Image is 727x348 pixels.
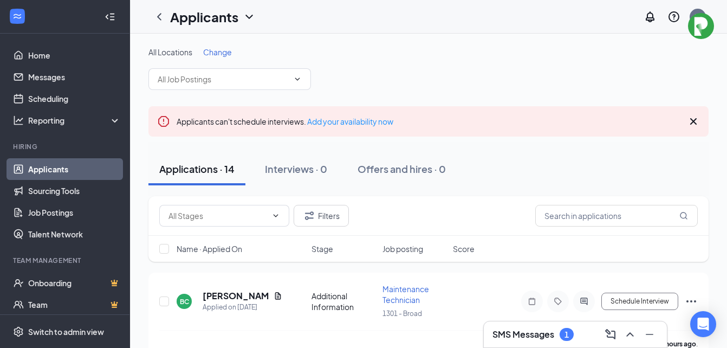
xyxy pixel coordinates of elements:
span: Stage [311,243,333,254]
svg: MagnifyingGlass [679,211,688,220]
svg: ChevronLeft [153,10,166,23]
svg: ComposeMessage [604,328,617,341]
div: Applications · 14 [159,162,235,176]
svg: ActiveChat [577,297,590,306]
input: All Stages [168,210,267,222]
svg: Document [274,292,282,300]
div: JM [694,12,702,21]
svg: ChevronDown [293,75,302,83]
svg: Settings [13,326,24,337]
a: OnboardingCrown [28,272,121,294]
button: ChevronUp [621,326,639,343]
svg: Analysis [13,115,24,126]
a: Sourcing Tools [28,180,121,202]
svg: Minimize [643,328,656,341]
div: Reporting [28,115,121,126]
h5: [PERSON_NAME] [203,290,269,302]
div: 1 [564,330,569,339]
svg: Cross [687,115,700,128]
svg: Error [157,115,170,128]
button: Schedule Interview [601,293,678,310]
svg: ChevronDown [271,211,280,220]
svg: WorkstreamLogo [12,11,23,22]
span: Maintenance Technician [382,284,429,305]
span: Job posting [382,243,423,254]
svg: Collapse [105,11,115,22]
a: Talent Network [28,223,121,245]
div: Switch to admin view [28,326,104,337]
svg: QuestionInfo [667,10,680,23]
svg: Ellipses [685,295,698,308]
svg: ChevronUp [624,328,637,341]
button: ComposeMessage [602,326,619,343]
span: 1301 - Broad [382,310,422,318]
svg: Tag [551,297,564,306]
a: Messages [28,66,121,88]
a: Applicants [28,158,121,180]
h1: Applicants [170,8,238,26]
div: Applied on [DATE] [203,302,282,313]
div: Open Intercom Messenger [690,311,716,337]
span: Applicants can't schedule interviews. [177,117,393,126]
svg: Notifications [644,10,657,23]
svg: ChevronDown [243,10,256,23]
a: TeamCrown [28,294,121,315]
button: Filter Filters [294,205,349,227]
svg: Note [525,297,538,306]
div: Interviews · 0 [265,162,327,176]
b: 8 hours ago [660,340,696,348]
button: Minimize [641,326,658,343]
div: BC [180,297,189,306]
a: Home [28,44,121,66]
a: Add your availability now [307,117,393,126]
span: Name · Applied On [177,243,242,254]
div: Team Management [13,256,119,265]
svg: Filter [303,209,316,222]
div: Additional Information [311,291,376,312]
a: Job Postings [28,202,121,223]
a: Scheduling [28,88,121,109]
span: Change [203,47,232,57]
span: All Locations [148,47,192,57]
div: Offers and hires · 0 [358,162,446,176]
h3: SMS Messages [492,328,554,340]
div: Hiring [13,142,119,151]
input: All Job Postings [158,73,289,85]
span: Score [453,243,475,254]
input: Search in applications [535,205,698,227]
